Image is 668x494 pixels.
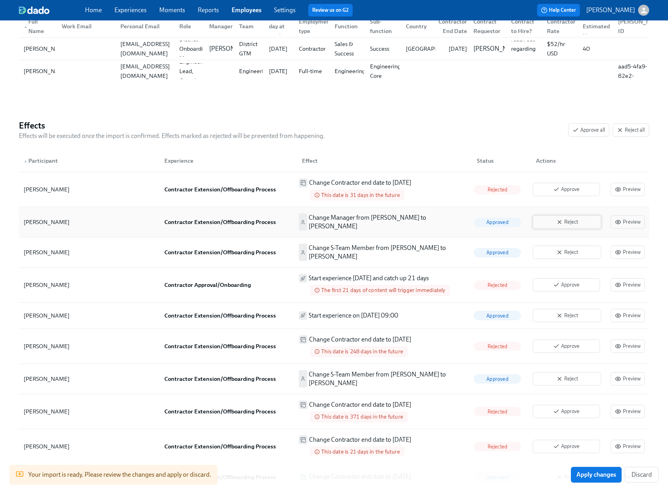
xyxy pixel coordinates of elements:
[537,218,597,226] span: Reject
[320,413,403,421] span: This date is 371 days in the future
[176,35,212,63] div: District Onboarding Manager
[473,44,522,53] p: [PERSON_NAME]
[586,6,635,15] p: [PERSON_NAME]
[19,303,649,329] div: [PERSON_NAME]Contractor Extension/Offboarding ProcessStart experience on [DATE] 09:00ApprovedReje...
[24,25,28,29] span: ▲
[203,18,233,34] div: Manager
[331,66,368,76] div: Engineering
[533,309,601,322] button: Reject
[483,187,512,193] span: Rejected
[173,18,203,34] div: Role
[615,342,640,350] span: Preview
[533,246,601,259] button: Reject
[533,440,600,453] button: Approve
[483,409,512,415] span: Rejected
[435,44,470,53] div: [DATE]
[611,183,645,196] button: Preview
[85,6,102,14] a: Home
[19,394,649,429] div: [PERSON_NAME]Contractor Extension/Offboarding ProcessChange Contractor end date to [DATE]This dat...
[482,219,513,225] span: Approved
[615,248,640,256] span: Preview
[615,375,640,383] span: Preview
[611,309,645,322] button: Preview
[20,153,158,169] div: ▲Participant
[236,22,263,31] div: Team
[19,329,649,364] div: [PERSON_NAME]Contractor Extension/Offboarding ProcessChange Contractor end date to [DATE]This dat...
[266,12,293,40] div: First day at work
[299,156,471,165] div: Effect
[533,215,601,229] button: Reject
[533,156,604,165] div: Actions
[19,364,649,394] div: [PERSON_NAME]Contractor Extension/Offboarding ProcessChange S-Team Member from [PERSON_NAME] to [...
[611,440,645,453] button: Preview
[541,6,576,14] span: Help Center
[611,278,645,292] button: Preview
[161,156,296,165] div: Experience
[580,44,612,53] div: 40
[309,178,411,187] p: Change Contractor end date to [DATE]
[611,246,645,259] button: Preview
[537,248,597,256] span: Reject
[20,156,158,165] div: Participant
[611,405,645,418] button: Preview
[24,280,155,290] div: [PERSON_NAME]
[615,185,640,193] span: Preview
[331,39,364,58] div: Sales & Success
[159,6,185,14] a: Moments
[164,219,276,226] strong: Contractor Extension/Offboarding Process
[580,12,615,40] div: Contractor Estimated Hours
[233,18,263,34] div: Team
[615,443,640,450] span: Preview
[312,6,349,14] a: Review us on G2
[158,153,296,169] div: Experience
[611,215,645,229] button: Preview
[530,153,604,169] div: Actions
[266,66,293,76] div: [DATE]
[308,4,353,17] button: Review us on G2
[164,249,276,256] strong: Contractor Extension/Offboarding Process
[309,274,429,283] p: Start experience [DATE] and catch up 21 days
[24,311,155,320] div: [PERSON_NAME]
[206,22,236,31] div: Manager
[615,281,640,289] span: Preview
[537,375,597,383] span: Reject
[320,286,445,294] span: The first 21 days of content will trigger immediately
[24,159,28,163] span: ▲
[19,429,649,464] div: [PERSON_NAME]Contractor Extension/Offboarding ProcessChange Contractor end date to [DATE]This dat...
[508,6,542,91] div: True - Your PeopleOps team will reach out regarding next steps for contract-to-hire
[615,408,640,415] span: Preview
[309,435,411,444] p: Change Contractor end date to [DATE]
[533,372,601,386] button: Reject
[615,218,640,226] span: Preview
[399,18,435,34] div: Country
[164,443,276,450] strong: Contractor Extension/Offboarding Process
[164,408,276,415] strong: Contractor Extension/Offboarding Process
[24,248,155,257] div: [PERSON_NAME]
[299,244,307,261] span: Change supporting actor
[403,44,467,53] div: [GEOGRAPHIC_DATA]
[541,18,576,34] div: Contractor Rate
[309,370,467,387] p: Change S-Team Member from [PERSON_NAME] to [PERSON_NAME]
[533,278,600,292] button: Approve
[20,66,73,76] div: [PERSON_NAME]
[470,17,505,36] div: Contract Requestor
[544,17,579,36] div: Contractor Rate
[364,18,399,34] div: Sub-function
[296,17,335,36] div: Employment type
[537,281,596,289] span: Approve
[309,244,467,261] p: Change S-Team Member from [PERSON_NAME] to [PERSON_NAME]
[331,22,364,31] div: Function
[296,153,471,169] div: Effect
[19,132,325,140] p: Effects will be executed once the import is confirmed. Effects marked as rejected will be prevent...
[293,18,328,34] div: Employment type
[611,372,645,386] button: Preview
[19,237,649,268] div: [PERSON_NAME]Contractor Extension/Offboarding ProcessChange S-Team Member from [PERSON_NAME] to [...
[612,18,648,34] div: [PERSON_NAME] ID
[164,281,251,288] strong: Contractor Approval/Onboarding
[320,348,403,355] span: This date is 248 days in the future
[505,18,541,34] div: Contract to Hire?
[24,217,155,227] div: [PERSON_NAME]
[232,6,261,14] a: Employees
[296,44,329,53] div: Contractor
[263,18,293,34] div: First day at work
